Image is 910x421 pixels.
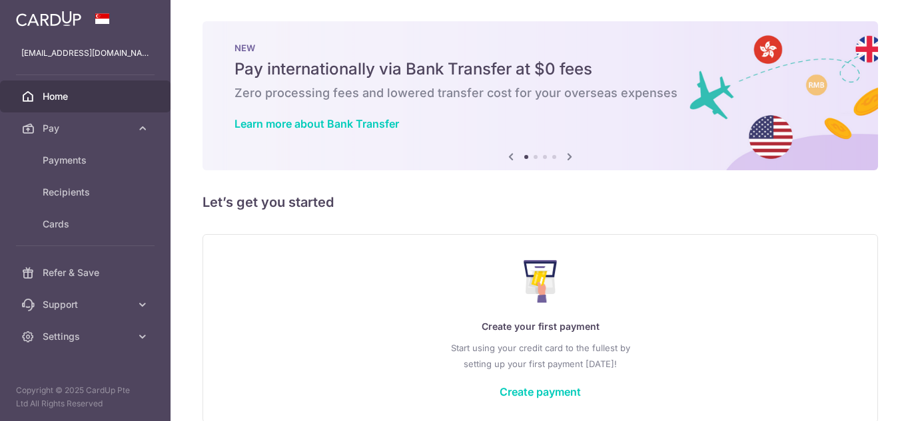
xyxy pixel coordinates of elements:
a: Learn more about Bank Transfer [234,117,399,130]
h5: Pay internationally via Bank Transfer at $0 fees [234,59,846,80]
span: Settings [43,330,131,343]
span: Refer & Save [43,266,131,279]
p: NEW [234,43,846,53]
p: Create your first payment [230,319,851,335]
img: Bank transfer banner [203,21,878,170]
span: Cards [43,217,131,231]
span: Pay [43,122,131,135]
p: Start using your credit card to the fullest by setting up your first payment [DATE]! [230,340,851,372]
span: Support [43,298,131,311]
span: Payments [43,154,131,167]
h5: Let’s get you started [203,192,878,213]
h6: Zero processing fees and lowered transfer cost for your overseas expenses [234,85,846,101]
img: CardUp [16,11,81,27]
iframe: Opens a widget where you can find more information [825,381,897,414]
img: Make Payment [524,260,558,303]
p: [EMAIL_ADDRESS][DOMAIN_NAME] [21,47,149,60]
a: Create payment [500,385,581,398]
span: Home [43,90,131,103]
span: Recipients [43,186,131,199]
